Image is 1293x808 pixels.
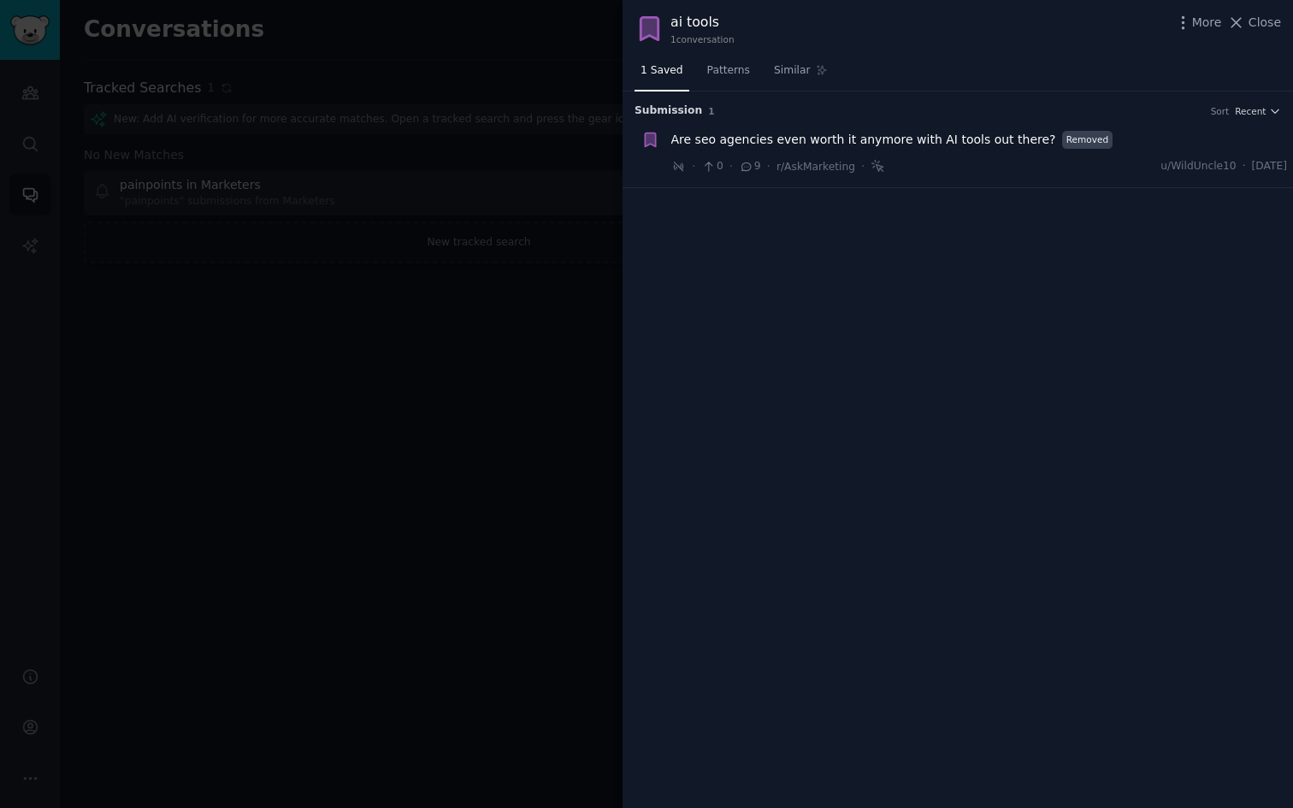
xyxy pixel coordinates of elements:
span: 0 [701,159,723,174]
a: 1 Saved [635,57,689,92]
span: · [1243,159,1246,174]
span: · [861,157,865,175]
span: [DATE] [1252,159,1287,174]
span: r/AskMarketing [776,161,855,173]
span: Similar [774,63,810,79]
a: Patterns [701,57,756,92]
span: Close [1249,14,1281,32]
span: u/WildUncle10 [1160,159,1236,174]
span: 1 Saved [641,63,683,79]
div: ai tools [670,12,735,33]
span: More [1192,14,1222,32]
button: Recent [1235,105,1281,117]
span: Submission [635,103,702,119]
span: Recent [1235,105,1266,117]
button: Close [1227,14,1281,32]
div: Sort [1211,105,1230,117]
span: Removed [1062,131,1113,149]
button: More [1174,14,1222,32]
span: · [767,157,770,175]
span: · [729,157,733,175]
a: Are seo agencies even worth it anymore with AI tools out there? [671,131,1056,149]
span: 1 [708,106,714,116]
div: 1 conversation [670,33,735,45]
span: 9 [739,159,760,174]
span: · [692,157,695,175]
a: Similar [768,57,834,92]
span: Patterns [707,63,750,79]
